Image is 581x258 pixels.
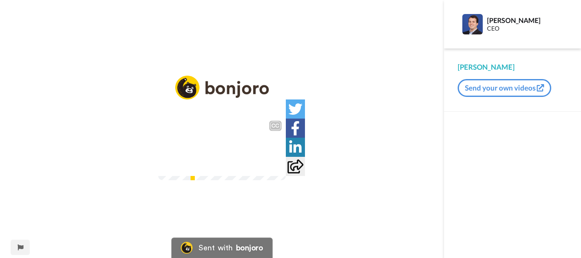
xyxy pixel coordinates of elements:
div: [PERSON_NAME] [487,16,567,24]
img: logo_full.png [175,76,269,100]
div: CC [270,122,281,130]
div: CEO [487,25,567,32]
span: 7:34 [185,159,200,169]
button: Send your own videos [458,79,551,97]
a: Bonjoro LogoSent withbonjoro [171,238,273,258]
span: / [181,159,184,169]
div: Sent with [199,244,233,252]
img: Bonjoro Logo [181,242,193,254]
span: 4:45 [164,159,179,169]
div: bonjoro [236,244,263,252]
div: [PERSON_NAME] [458,62,567,72]
img: Profile Image [462,14,483,34]
img: Full screen [270,160,278,168]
